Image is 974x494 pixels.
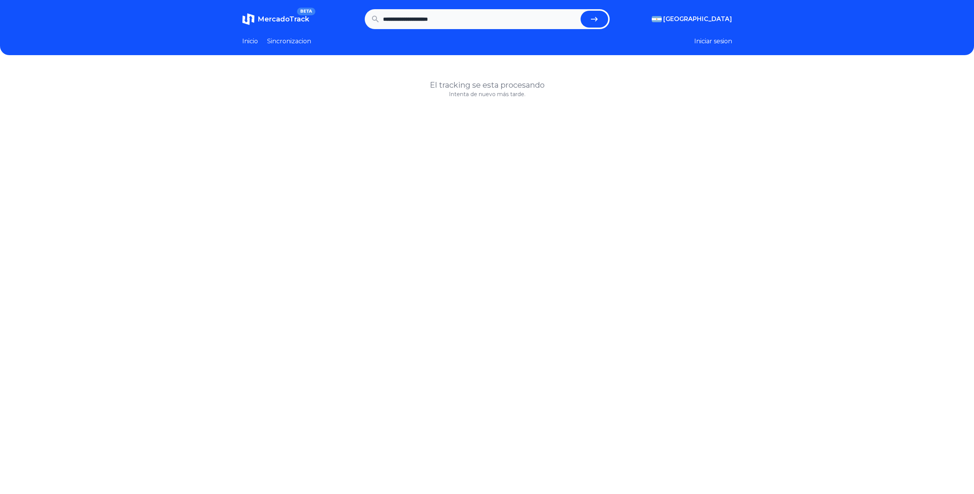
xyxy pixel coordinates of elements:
button: [GEOGRAPHIC_DATA] [652,15,732,24]
a: Inicio [242,37,258,46]
img: Argentina [652,16,662,22]
a: MercadoTrackBETA [242,13,309,25]
a: Sincronizacion [267,37,311,46]
img: MercadoTrack [242,13,255,25]
button: Iniciar sesion [694,37,732,46]
span: MercadoTrack [258,15,309,23]
span: BETA [297,8,315,15]
p: Intenta de nuevo más tarde. [242,90,732,98]
span: [GEOGRAPHIC_DATA] [663,15,732,24]
h1: El tracking se esta procesando [242,80,732,90]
